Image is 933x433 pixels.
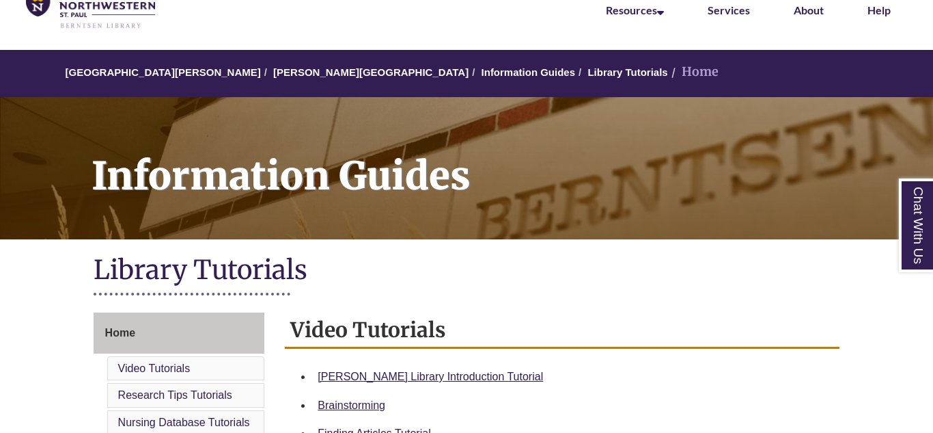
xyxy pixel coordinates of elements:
[318,399,385,411] a: Brainstorming
[587,66,667,78] a: Library Tutorials
[118,363,191,374] a: Video Tutorials
[66,66,261,78] a: [GEOGRAPHIC_DATA][PERSON_NAME]
[285,313,839,349] h2: Video Tutorials
[118,417,250,428] a: Nursing Database Tutorials
[105,327,135,339] span: Home
[118,389,232,401] a: Research Tips Tutorials
[94,253,840,289] h1: Library Tutorials
[94,313,265,354] a: Home
[708,3,750,16] a: Services
[606,3,664,16] a: Resources
[318,371,543,382] a: [PERSON_NAME] Library Introduction Tutorial
[76,97,933,222] h1: Information Guides
[482,66,576,78] a: Information Guides
[794,3,824,16] a: About
[668,62,719,82] li: Home
[273,66,469,78] a: [PERSON_NAME][GEOGRAPHIC_DATA]
[867,3,891,16] a: Help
